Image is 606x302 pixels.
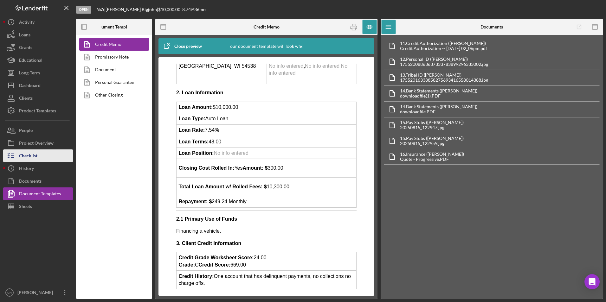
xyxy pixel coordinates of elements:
button: Checklist [3,149,73,162]
strong: Closing Cost Rolled In: [7,102,63,107]
strong: Loan Position: [7,87,42,92]
button: Long-Term [3,66,73,79]
strong: Credit History: [7,210,42,215]
td: $10,000.00 [5,38,185,49]
div: [PERSON_NAME] [16,286,57,300]
div: Educational [19,54,42,68]
div: 20250815_122959.jpg [400,141,464,146]
b: N/A [96,7,104,12]
div: Dashboard [19,79,41,93]
button: Clients [3,92,73,104]
strong: Loan Terms: [7,75,37,81]
td: Yes 300.00 [5,95,185,114]
button: Document Templates [3,187,73,200]
div: Credit Authorization -- [DATE] 02_06pm.pdf [400,46,487,51]
a: Credit Memo [79,38,146,51]
p: Financing a vehicle. [5,164,185,171]
button: Loans [3,28,73,41]
button: Grants [3,41,73,54]
span: No info entered [43,87,77,92]
div: 12. Personal ID ([PERSON_NAME]) [400,57,488,62]
div: Open [76,6,91,14]
strong: Repayment: $ [7,135,41,141]
strong: Loan Amount: [7,41,42,46]
button: Activity [3,16,73,28]
button: CH[PERSON_NAME] [3,286,73,299]
div: 15. Pay Stubs ([PERSON_NAME]) [400,136,464,141]
td: One account that has delinquent payments, no collections no charge offs. [5,207,185,226]
button: History [3,162,73,175]
div: 17552008863637333783899296333002.jpg [400,62,488,67]
td: 24.00 C 669.00 [5,188,185,207]
strong: 2.1 Primary Use of Funds [5,153,66,158]
strong: % [43,64,48,69]
div: 20250815_122947.jpg [400,125,464,130]
td: Auto Loan [5,49,185,61]
div: Documents [19,175,42,189]
div: 15. Pay Stubs ([PERSON_NAME]) [400,120,464,125]
text: CH [7,291,12,294]
div: $10,000.00 [158,7,182,12]
button: Educational [3,54,73,66]
strong: Loan Rate: [7,64,34,69]
td: 7.54 [5,61,185,72]
div: Loans [19,28,30,43]
div: 36 mo [194,7,206,12]
td: 48.00 [5,72,185,84]
div: Sheets [19,200,32,214]
strong: 2. Loan Information [5,26,52,32]
a: Other Closing [79,89,146,101]
b: Credit Memo [254,24,280,29]
a: Document [79,63,146,76]
button: Close preview [158,40,208,53]
div: Long-Term [19,66,40,81]
div: 14. Bank Statements ([PERSON_NAME]) [400,104,477,109]
button: Sheets [3,200,73,213]
b: Document Templates [93,24,135,29]
iframe: Rich Text Area [171,64,362,289]
strong: Loan Type: [7,52,34,58]
div: History [19,162,34,176]
div: People [19,124,33,138]
a: Personal Guarantee [79,76,146,89]
button: Product Templates [3,104,73,117]
div: Document Templates [19,187,61,202]
div: | [96,7,106,12]
td: 249.24 Monthly [5,132,185,144]
div: Open Intercom Messenger [584,274,600,289]
div: Product Templates [19,104,56,119]
b: Documents [480,24,503,29]
div: 16. Insurance ([PERSON_NAME]) [400,152,464,157]
button: People [3,124,73,137]
strong: Total Loan Amount w/ Rolled Fees: $ [7,120,95,126]
strong: Credit Score: [28,198,59,204]
div: Activity [19,16,35,30]
div: 8.74 % [182,7,194,12]
div: Project Overview [19,137,54,151]
div: 17552016338858275693416558014388.jpg [400,78,488,83]
button: Dashboard [3,79,73,92]
div: Clients [19,92,33,106]
a: Promissory Note [79,51,146,63]
div: downloadfile(1).PDF [400,93,477,98]
div: This is how your document template will look when completed [205,38,328,54]
button: Documents [3,175,73,187]
div: Quote - Progressive.PDF [400,157,464,162]
strong: Grade: [7,198,24,204]
div: [PERSON_NAME] Bigjohn | [106,7,158,12]
div: Checklist [19,149,37,164]
div: Close preview [174,40,202,53]
div: 13. Tribal ID ([PERSON_NAME]) [400,72,488,78]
